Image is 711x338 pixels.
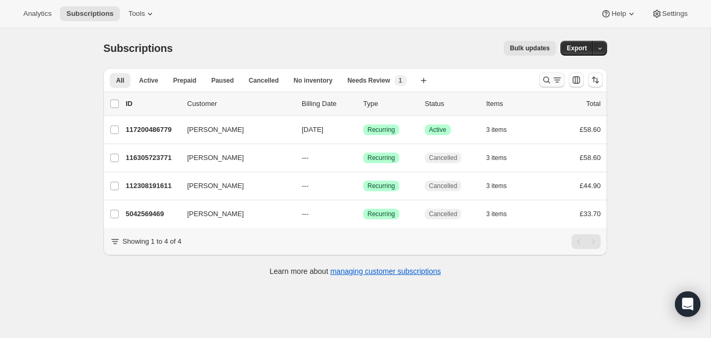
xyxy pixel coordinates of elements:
[662,10,688,18] span: Settings
[588,73,603,87] button: Sort the results
[567,44,587,52] span: Export
[539,73,565,87] button: Search and filter results
[486,126,507,134] span: 3 items
[302,99,355,109] p: Billing Date
[580,210,601,218] span: £33.70
[103,42,173,54] span: Subscriptions
[181,121,287,138] button: [PERSON_NAME]
[367,154,395,162] span: Recurring
[486,154,507,162] span: 3 items
[187,153,244,163] span: [PERSON_NAME]
[122,236,181,247] p: Showing 1 to 4 of 4
[586,99,601,109] p: Total
[367,210,395,218] span: Recurring
[367,182,395,190] span: Recurring
[187,124,244,135] span: [PERSON_NAME]
[675,291,700,317] div: Open Intercom Messenger
[187,99,293,109] p: Customer
[560,41,593,56] button: Export
[367,126,395,134] span: Recurring
[486,150,519,165] button: 3 items
[486,182,507,190] span: 3 items
[126,124,179,135] p: 117200486779
[122,6,162,21] button: Tools
[116,76,124,85] span: All
[270,266,441,277] p: Learn more about
[569,73,584,87] button: Customize table column order and visibility
[66,10,113,18] span: Subscriptions
[486,122,519,137] button: 3 items
[510,44,550,52] span: Bulk updates
[128,10,145,18] span: Tools
[645,6,694,21] button: Settings
[486,210,507,218] span: 3 items
[399,76,402,85] span: 1
[572,234,601,249] nav: Pagination
[249,76,279,85] span: Cancelled
[126,207,601,221] div: 5042569469[PERSON_NAME]---SuccessRecurringCancelled3 items£33.70
[580,126,601,134] span: £58.60
[126,150,601,165] div: 116305723771[PERSON_NAME]---SuccessRecurringCancelled3 items£58.60
[126,181,179,191] p: 112308191611
[363,99,416,109] div: Type
[181,149,287,166] button: [PERSON_NAME]
[126,153,179,163] p: 116305723771
[187,209,244,219] span: [PERSON_NAME]
[23,10,51,18] span: Analytics
[173,76,196,85] span: Prepaid
[187,181,244,191] span: [PERSON_NAME]
[347,76,390,85] span: Needs Review
[126,209,179,219] p: 5042569469
[126,122,601,137] div: 117200486779[PERSON_NAME][DATE]SuccessRecurringSuccessActive3 items£58.60
[429,154,457,162] span: Cancelled
[302,154,309,162] span: ---
[486,179,519,193] button: 3 items
[294,76,332,85] span: No inventory
[580,154,601,162] span: £58.60
[504,41,556,56] button: Bulk updates
[486,99,539,109] div: Items
[302,126,323,134] span: [DATE]
[580,182,601,190] span: £44.90
[425,99,478,109] p: Status
[181,206,287,223] button: [PERSON_NAME]
[126,99,179,109] p: ID
[429,182,457,190] span: Cancelled
[126,99,601,109] div: IDCustomerBilling DateTypeStatusItemsTotal
[429,210,457,218] span: Cancelled
[211,76,234,85] span: Paused
[611,10,626,18] span: Help
[17,6,58,21] button: Analytics
[429,126,446,134] span: Active
[60,6,120,21] button: Subscriptions
[139,76,158,85] span: Active
[486,207,519,221] button: 3 items
[181,177,287,194] button: [PERSON_NAME]
[302,210,309,218] span: ---
[126,179,601,193] div: 112308191611[PERSON_NAME]---SuccessRecurringCancelled3 items£44.90
[594,6,643,21] button: Help
[330,267,441,275] a: managing customer subscriptions
[302,182,309,190] span: ---
[415,73,432,88] button: Create new view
